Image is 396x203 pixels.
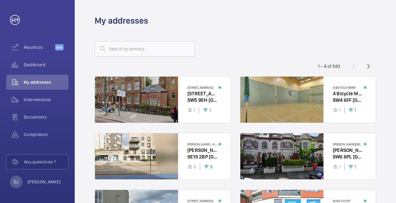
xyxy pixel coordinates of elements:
p: DJ [14,179,18,185]
span: Beta [55,44,64,50]
p: [PERSON_NAME] [27,179,61,185]
span: Compliance [24,131,68,138]
span: Any questions ? [24,159,68,165]
span: Interventions [24,97,68,103]
div: 1 – 8 of 582 [318,63,340,69]
h1: My addresses [95,15,148,26]
span: Maximize [24,44,55,50]
input: Search by address [95,41,195,57]
span: Documents [24,114,68,120]
span: Dashboard [24,62,68,68]
span: My addresses [24,79,68,85]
